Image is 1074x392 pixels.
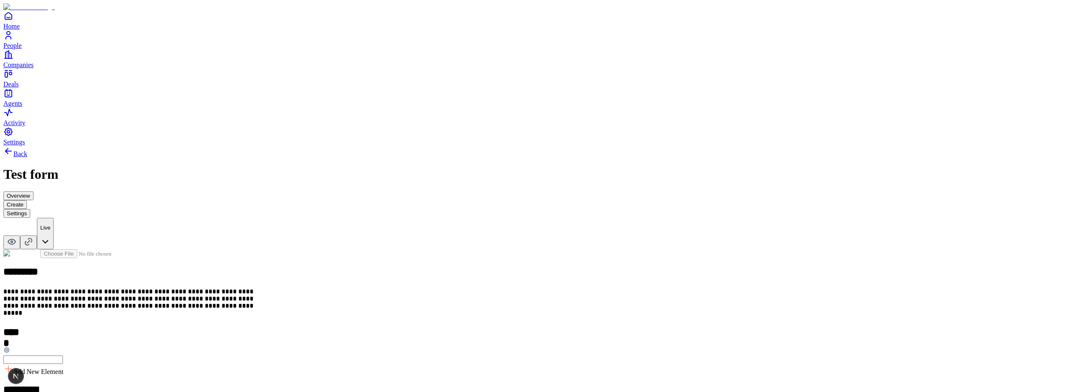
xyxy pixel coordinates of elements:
[3,150,27,157] a: Back
[3,127,1071,146] a: Settings
[3,42,22,49] span: People
[13,368,63,375] span: Add New Element
[3,30,1071,49] a: People
[3,200,27,209] button: Create
[3,191,34,200] button: Overview
[3,119,25,126] span: Activity
[3,23,20,30] span: Home
[3,100,22,107] span: Agents
[3,3,55,11] img: Item Brain Logo
[3,107,1071,126] a: Activity
[3,11,1071,30] a: Home
[3,69,1071,88] a: Deals
[3,250,40,257] img: Form Logo
[3,209,30,218] button: Settings
[3,167,1071,182] h1: Test form
[3,139,25,146] span: Settings
[3,88,1071,107] a: Agents
[3,81,18,88] span: Deals
[3,50,1071,68] a: Companies
[3,61,34,68] span: Companies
